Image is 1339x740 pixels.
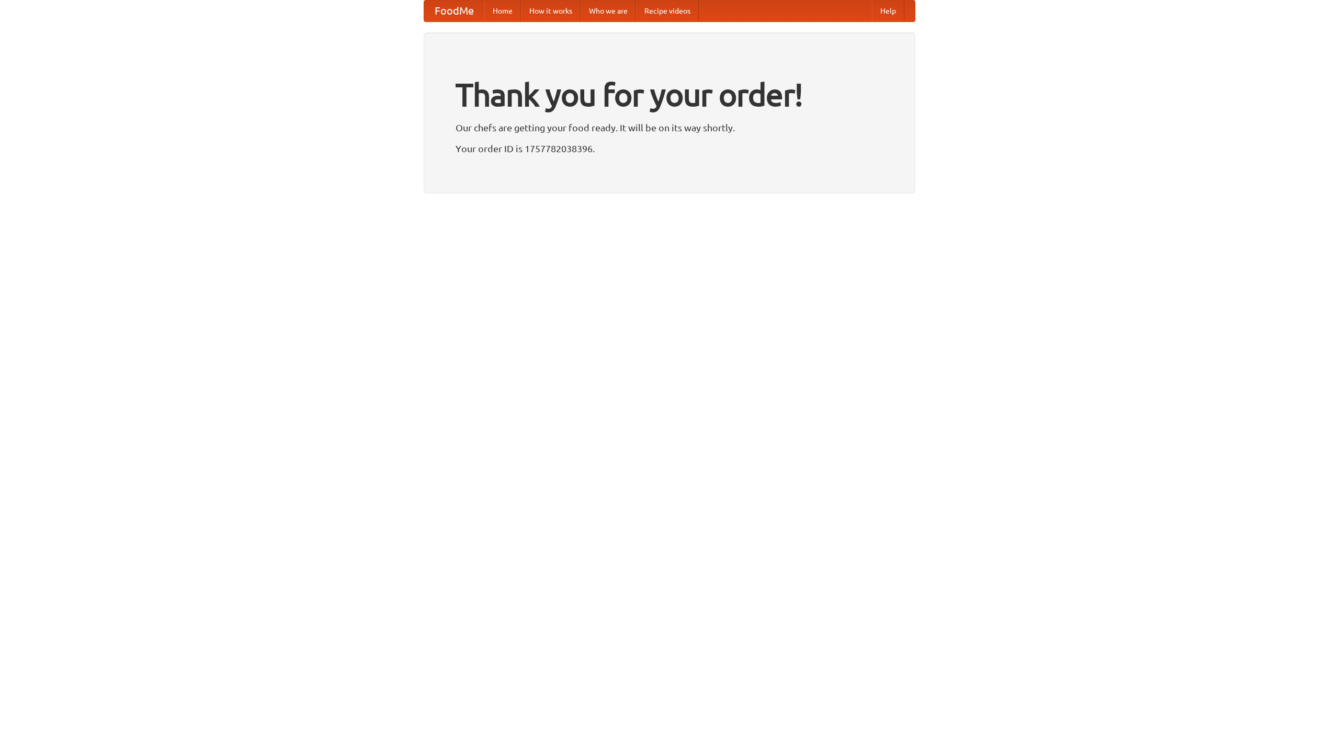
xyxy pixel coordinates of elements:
a: How it works [521,1,581,21]
p: Our chefs are getting your food ready. It will be on its way shortly. [456,120,883,135]
a: Help [872,1,904,21]
a: Who we are [581,1,636,21]
h1: Thank you for your order! [456,70,883,120]
a: Home [484,1,521,21]
a: FoodMe [424,1,484,21]
p: Your order ID is 1757782038396. [456,141,883,156]
a: Recipe videos [636,1,699,21]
